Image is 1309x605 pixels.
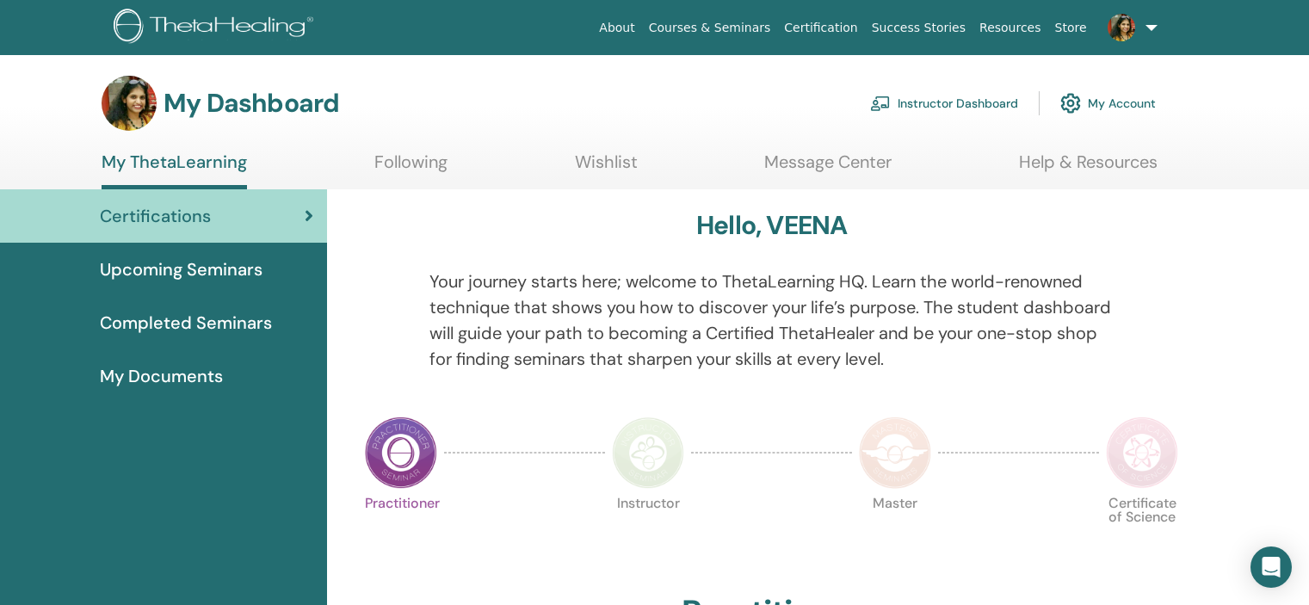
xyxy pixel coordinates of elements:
span: Upcoming Seminars [100,256,262,282]
div: Open Intercom Messenger [1250,546,1292,588]
p: Your journey starts here; welcome to ThetaLearning HQ. Learn the world-renowned technique that sh... [429,269,1115,372]
p: Practitioner [365,497,437,569]
a: Following [374,151,448,185]
p: Certificate of Science [1106,497,1178,569]
img: Master [859,417,931,489]
span: Completed Seminars [100,310,272,336]
p: Instructor [612,497,684,569]
a: Certification [777,12,864,44]
a: Store [1048,12,1094,44]
img: default.jpg [102,76,157,131]
a: My ThetaLearning [102,151,247,189]
img: cog.svg [1060,89,1081,118]
a: Message Center [764,151,892,185]
a: Wishlist [575,151,638,185]
img: Certificate of Science [1106,417,1178,489]
a: Help & Resources [1019,151,1158,185]
h3: Hello, VEENA [696,210,847,241]
img: logo.png [114,9,319,47]
a: My Account [1060,84,1156,122]
a: About [592,12,641,44]
img: Practitioner [365,417,437,489]
a: Success Stories [865,12,972,44]
span: My Documents [100,363,223,389]
a: Resources [972,12,1048,44]
a: Courses & Seminars [642,12,778,44]
img: Instructor [612,417,684,489]
a: Instructor Dashboard [870,84,1018,122]
span: Certifications [100,203,211,229]
p: Master [859,497,931,569]
img: chalkboard-teacher.svg [870,96,891,111]
h3: My Dashboard [164,88,339,119]
img: default.jpg [1108,14,1135,41]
